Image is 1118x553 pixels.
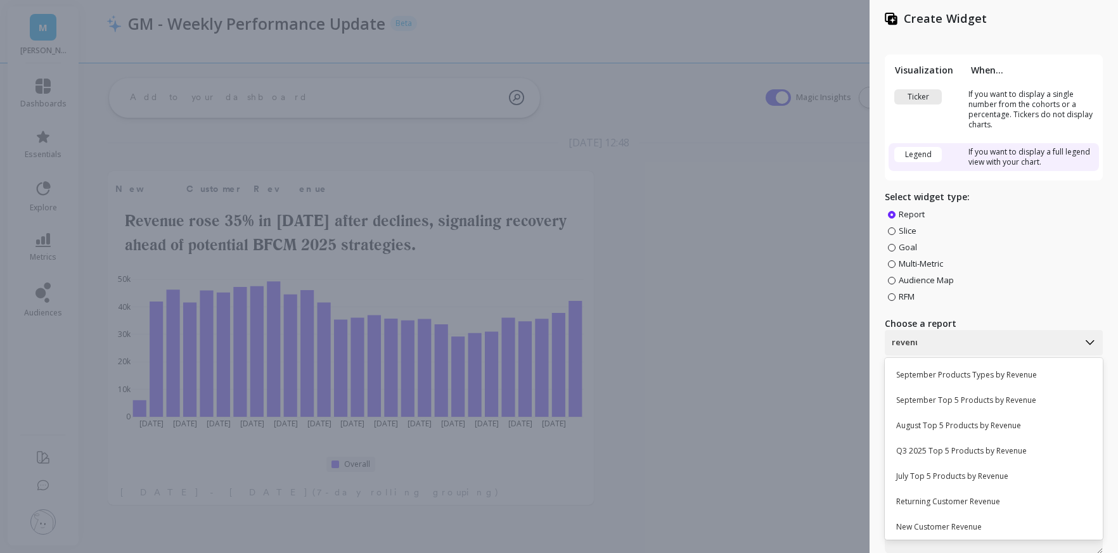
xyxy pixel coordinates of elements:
span: Multi-Metric [899,258,943,269]
span: Audience Map [899,274,954,286]
p: Select widget type: [885,191,1103,203]
div: Returning Customer Revenue [889,491,1096,512]
span: Slice [899,225,916,236]
div: September Products Types by Revenue [889,364,1096,386]
p: Create Widget [904,11,987,27]
span: RFM [899,291,915,302]
th: Visualization [889,64,965,76]
span: Report [899,208,925,220]
div: Legend [894,147,942,162]
div: Q3 2025 Top 5 Products by Revenue [889,440,1096,462]
div: July Top 5 Products by Revenue [889,466,1096,487]
th: When... [965,64,1099,76]
label: Choose a report [885,317,1103,330]
span: Goal [899,241,917,253]
td: If you want to display a single number from the cohorts or a percentage. Tickers do not display c... [965,86,1099,134]
td: If you want to display a full legend view with your chart. [965,143,1099,171]
div: New Customer Revenue [889,516,1096,538]
div: August Top 5 Products by Revenue [889,415,1096,436]
div: Ticker [894,89,942,105]
div: September Top 5 Products by Revenue [889,390,1096,411]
